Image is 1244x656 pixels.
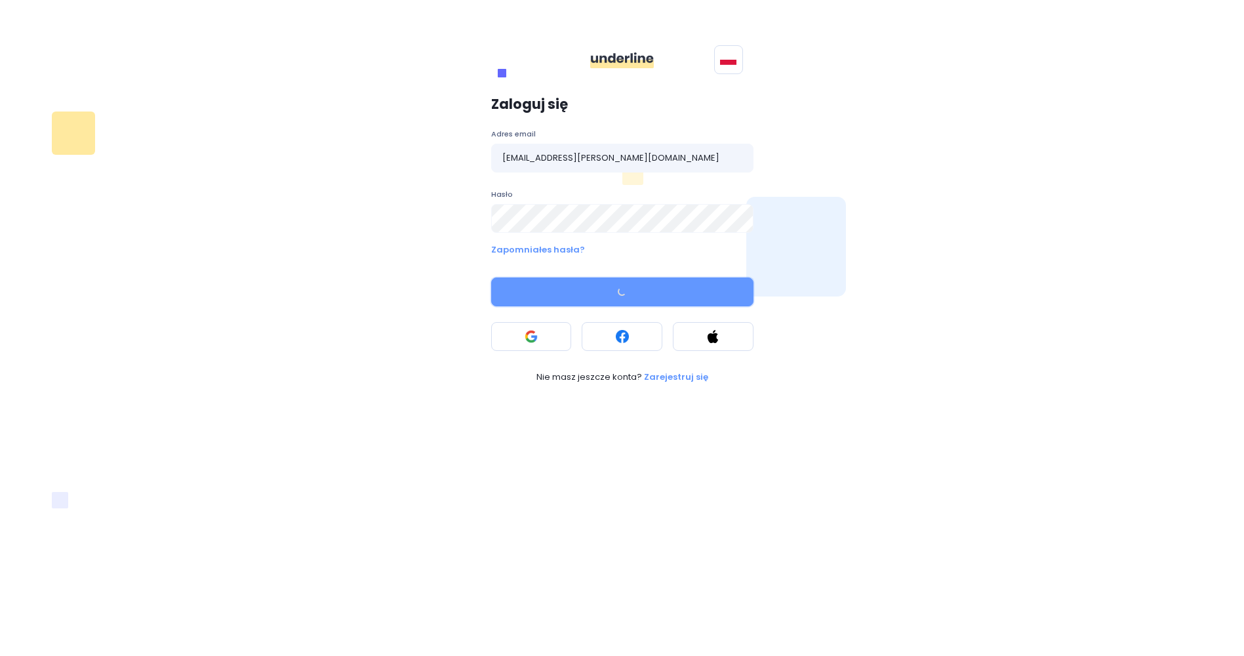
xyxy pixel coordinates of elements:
a: Zapomniałes hasła? [491,243,753,256]
p: Zarejestruj się [644,371,708,384]
img: svg+xml;base64,PHN2ZyB4bWxucz0iaHR0cDovL3d3dy53My5vcmcvMjAwMC9zdmciIGlkPSJGbGFnIG9mIFBvbGFuZCIgdm... [720,54,736,65]
input: Wpisz swój adres email [491,144,753,173]
p: Zaloguj się [491,96,753,112]
a: Nie masz jeszcze konta? Zarejestruj się [491,371,753,384]
img: ddgMu+Zv+CXDCfumCWfsmuPlDdRfDDxAd9LAAAAAAElFTkSuQmCC [590,52,654,68]
span: Nie masz jeszcze konta? [536,371,644,384]
label: Adres email [491,128,753,140]
p: Zapomniałes hasła? [491,243,585,256]
label: Hasło [491,188,753,201]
